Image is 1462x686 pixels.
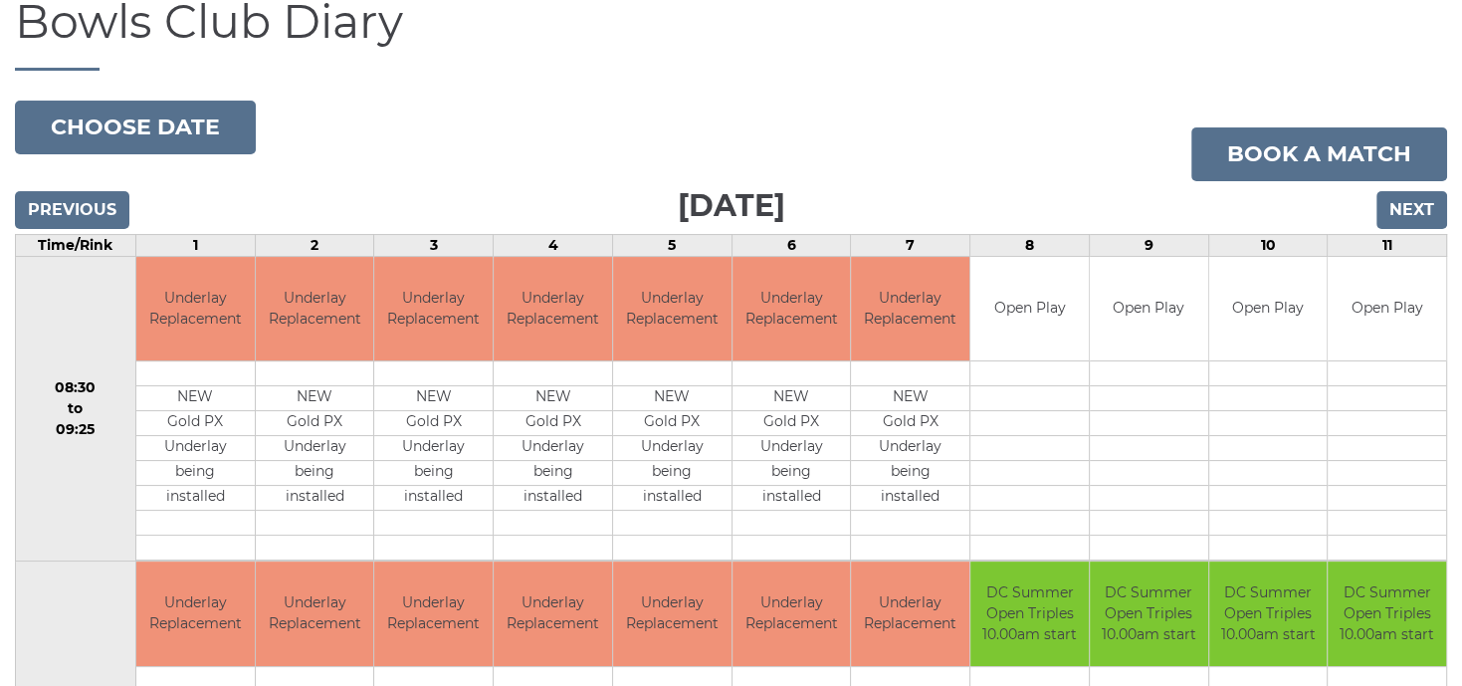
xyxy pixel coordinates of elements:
td: 11 [1328,234,1447,256]
td: 6 [731,234,851,256]
td: 7 [851,234,970,256]
td: 5 [612,234,731,256]
td: NEW [732,386,851,411]
td: Gold PX [732,411,851,436]
td: being [732,461,851,486]
td: Underlay Replacement [136,257,255,361]
td: NEW [256,386,374,411]
td: DC Summer Open Triples 10.00am start [1090,562,1208,666]
td: installed [613,486,731,511]
td: installed [256,486,374,511]
td: Underlay [374,436,493,461]
td: installed [494,486,612,511]
td: DC Summer Open Triples 10.00am start [970,562,1089,666]
td: Open Play [1209,257,1328,361]
td: being [136,461,255,486]
td: Underlay Replacement [613,257,731,361]
td: 1 [135,234,255,256]
td: Underlay [613,436,731,461]
a: Book a match [1191,127,1447,181]
td: Time/Rink [16,234,136,256]
td: NEW [613,386,731,411]
td: 10 [1208,234,1328,256]
td: Underlay Replacement [494,257,612,361]
td: Underlay Replacement [732,257,851,361]
td: 9 [1089,234,1208,256]
td: installed [136,486,255,511]
td: Underlay Replacement [374,257,493,361]
td: NEW [494,386,612,411]
td: Open Play [1090,257,1208,361]
td: being [494,461,612,486]
td: 4 [494,234,613,256]
td: DC Summer Open Triples 10.00am start [1209,562,1328,666]
td: being [613,461,731,486]
td: Underlay [851,436,969,461]
td: Gold PX [613,411,731,436]
td: Underlay [256,436,374,461]
td: Gold PX [136,411,255,436]
td: Underlay Replacement [851,257,969,361]
td: installed [732,486,851,511]
td: Underlay Replacement [732,562,851,666]
td: installed [374,486,493,511]
td: Underlay Replacement [374,562,493,666]
td: 3 [374,234,494,256]
td: installed [851,486,969,511]
td: NEW [851,386,969,411]
td: Gold PX [374,411,493,436]
td: Underlay Replacement [494,562,612,666]
td: being [374,461,493,486]
td: NEW [374,386,493,411]
td: Open Play [970,257,1089,361]
td: 8 [970,234,1090,256]
td: 08:30 to 09:25 [16,256,136,562]
input: Next [1376,191,1447,229]
td: Underlay [494,436,612,461]
td: DC Summer Open Triples 10.00am start [1328,562,1446,666]
td: being [851,461,969,486]
td: Gold PX [256,411,374,436]
td: Underlay Replacement [256,257,374,361]
td: Open Play [1328,257,1446,361]
td: Gold PX [494,411,612,436]
td: Underlay Replacement [613,562,731,666]
td: NEW [136,386,255,411]
td: Underlay Replacement [851,562,969,666]
button: Choose date [15,101,256,154]
td: being [256,461,374,486]
td: 2 [255,234,374,256]
td: Gold PX [851,411,969,436]
td: Underlay [136,436,255,461]
td: Underlay [732,436,851,461]
td: Underlay Replacement [136,562,255,666]
td: Underlay Replacement [256,562,374,666]
input: Previous [15,191,129,229]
